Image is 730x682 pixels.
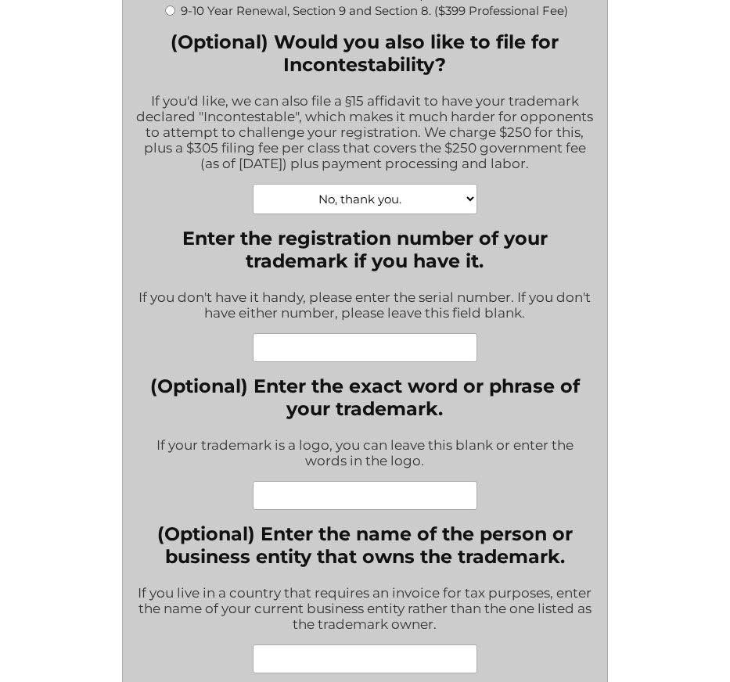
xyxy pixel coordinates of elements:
[135,522,595,568] label: (Optional) Enter the name of the person or business entity that owns the trademark.
[181,3,568,18] label: 9-10 Year Renewal, Section 9 and Section 8. ($399 Professional Fee)
[135,575,595,644] div: If you live in a country that requires an invoice for tax purposes, enter the name of your curren...
[135,227,595,272] label: Enter the registration number of your trademark if you have it.
[135,427,595,481] div: If your trademark is a logo, you can leave this blank or enter the words in the logo.
[135,279,595,333] div: If you don't have it handy, please enter the serial number. If you don't have either number, plea...
[135,83,595,184] div: If you'd like, we can also file a §15 affidavit to have your trademark declared "Incontestable", ...
[135,31,595,76] label: (Optional) Would you also like to file for Incontestability?
[135,375,595,420] label: (Optional) Enter the exact word or phrase of your trademark.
